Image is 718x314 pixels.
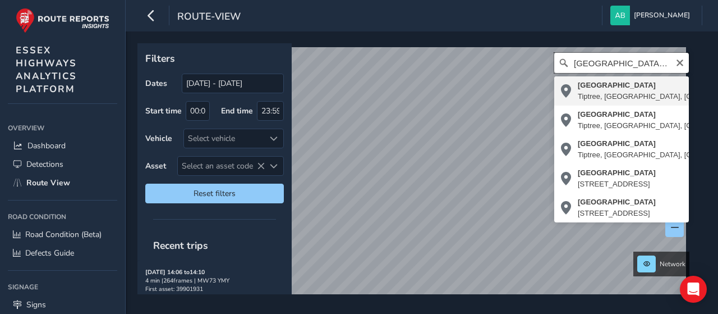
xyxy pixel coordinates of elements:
[578,167,656,179] div: [GEOGRAPHIC_DATA]
[8,225,117,244] a: Road Condition (Beta)
[16,8,109,33] img: rr logo
[16,44,77,95] span: ESSEX HIGHWAYS ANALYTICS PLATFORM
[634,6,690,25] span: [PERSON_NAME]
[8,244,117,262] a: Defects Guide
[145,78,167,89] label: Dates
[145,161,166,171] label: Asset
[25,229,102,240] span: Road Condition (Beta)
[578,179,656,190] div: [STREET_ADDRESS]
[27,140,66,151] span: Dashboard
[26,299,46,310] span: Signs
[25,248,74,258] span: Defects Guide
[578,208,656,219] div: [STREET_ADDRESS]
[145,51,284,66] p: Filters
[178,157,265,175] span: Select an asset code
[8,174,117,192] a: Route View
[145,133,172,144] label: Vehicle
[8,155,117,174] a: Detections
[145,276,284,285] div: 4 min | 264 frames | MW73 YMY
[145,231,216,260] span: Recent trips
[145,285,203,293] span: First asset: 39901931
[141,47,686,307] canvas: Map
[610,6,630,25] img: diamond-layout
[610,6,694,25] button: [PERSON_NAME]
[177,10,241,25] span: route-view
[675,57,684,67] button: Clear
[578,197,656,208] div: [GEOGRAPHIC_DATA]
[265,157,283,175] div: Select an asset code
[8,208,117,225] div: Road Condition
[26,178,70,188] span: Route View
[154,188,275,199] span: Reset filters
[26,159,63,170] span: Detections
[8,295,117,314] a: Signs
[145,184,284,203] button: Reset filters
[680,276,707,303] div: Open Intercom Messenger
[8,136,117,155] a: Dashboard
[8,120,117,136] div: Overview
[660,260,685,269] span: Network
[8,279,117,295] div: Signage
[184,129,265,148] div: Select vehicle
[145,106,182,116] label: Start time
[554,53,689,73] input: Search
[221,106,253,116] label: End time
[145,268,205,276] strong: [DATE] 14:06 to 14:10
